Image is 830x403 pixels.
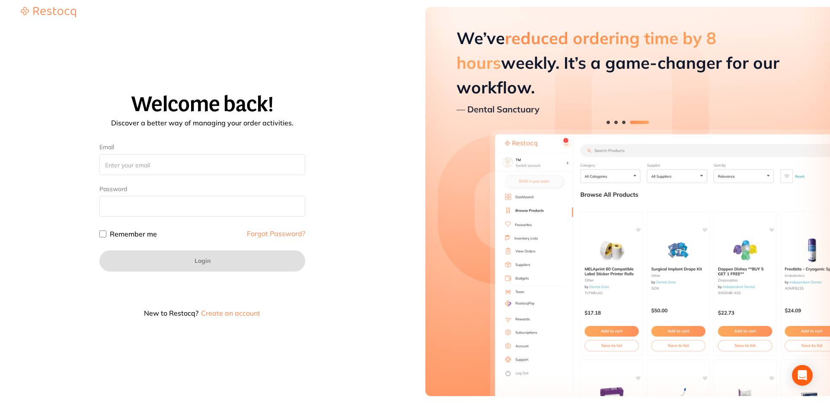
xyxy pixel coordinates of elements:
[425,7,830,396] aside: Hero
[10,93,394,116] h1: Welcome back!
[21,7,76,17] img: Restocq
[95,281,220,300] iframe: Sign in with Google Button
[99,250,305,271] button: Login
[99,186,127,193] label: Password
[99,144,305,151] label: Email
[110,230,157,237] label: Remember me
[99,154,305,175] input: Enter your email
[425,7,830,396] img: Restocq preview
[247,230,305,237] a: Forgot Password?
[792,365,813,386] div: Open Intercom Messenger
[10,119,394,126] p: Discover a better way of managing your order activities.
[99,310,305,317] p: New to Restocq?
[200,310,261,317] button: Create an account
